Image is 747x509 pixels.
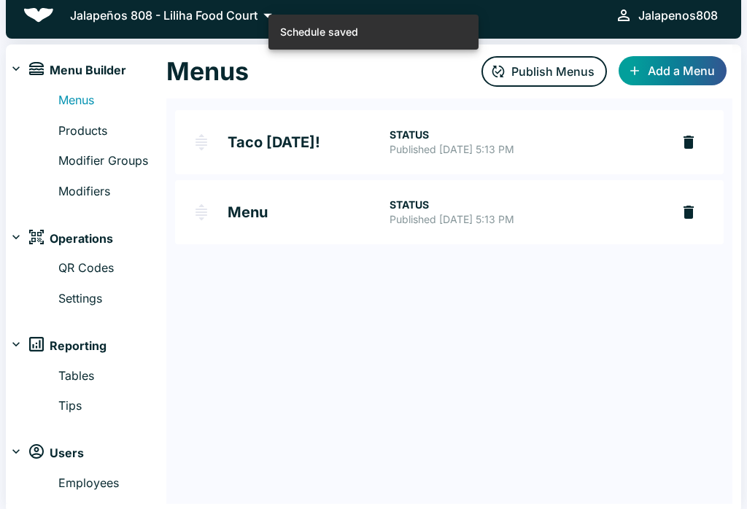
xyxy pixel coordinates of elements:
button: Jalapeños 808 - Liliha Food Court [66,4,282,26]
button: delete Menu [671,195,706,230]
img: drag-handle.svg [193,203,210,221]
img: menu [29,62,44,75]
span: Menu Builder [50,61,126,80]
div: Schedule saved [280,19,358,45]
h2: Menu [228,205,390,219]
div: menuMenu Builder [6,56,166,85]
a: Modifiers [58,182,166,201]
p: STATUS [390,128,659,142]
a: Tips [58,397,166,416]
button: Add a Menu [619,56,727,85]
a: Taco [DATE]!STATUSPublished [DATE] 5:13 PM [175,110,671,174]
span: Operations [50,230,113,249]
a: Modifier Groups [58,152,166,171]
a: Employees [58,474,166,493]
span: Reporting [50,337,107,356]
a: Menus [58,91,166,110]
div: reportsReporting [6,332,166,361]
a: QR Codes [58,259,166,278]
h2: Taco [DATE]! [228,135,390,149]
h1: Menus [166,56,249,87]
p: Published [DATE] 5:13 PM [390,212,659,227]
p: Published [DATE] 5:13 PM [390,142,659,157]
p: STATUS [390,198,659,212]
a: Products [58,122,166,141]
img: reports [29,337,44,351]
button: delete Taco Tuesday! [671,125,706,160]
img: Beluga [23,8,54,23]
button: Jalapenos808 [609,1,724,30]
a: Tables [58,367,166,386]
div: Taco Tuesday! [175,110,724,174]
span: Users [50,444,84,463]
div: Jalapenos808 [638,5,718,26]
a: MenuSTATUSPublished [DATE] 5:13 PM [175,180,671,244]
div: usersUsers [6,439,166,468]
p: Jalapeños 808 - Liliha Food Court [70,7,258,24]
img: operations [29,230,44,244]
a: Settings [58,290,166,308]
button: Publish Menus [481,56,607,87]
div: Menu [175,180,724,244]
div: operationsOperations [6,224,166,253]
img: users [29,444,44,459]
img: drag-handle.svg [193,133,210,151]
